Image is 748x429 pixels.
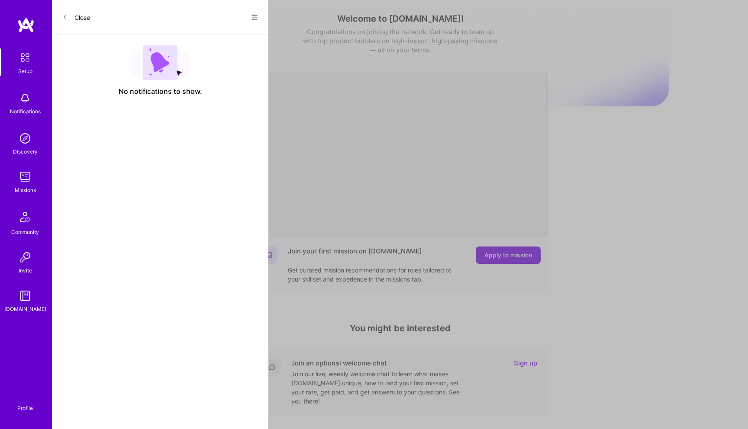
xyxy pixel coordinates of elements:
img: Invite [16,249,34,266]
div: [DOMAIN_NAME] [4,304,46,314]
img: bell [16,90,34,107]
img: Community [15,207,35,227]
img: guide book [16,287,34,304]
div: Invite [19,266,32,275]
a: Profile [14,394,36,412]
img: setup [16,48,34,67]
div: Setup [18,67,32,76]
div: Discovery [13,147,38,156]
img: teamwork [16,168,34,186]
div: Profile [17,403,33,412]
img: empty [132,45,189,80]
img: discovery [16,130,34,147]
div: Notifications [10,107,41,116]
img: logo [17,17,35,33]
span: No notifications to show. [119,87,202,96]
button: Close [62,10,90,24]
div: Missions [15,186,36,195]
div: Community [11,227,39,237]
